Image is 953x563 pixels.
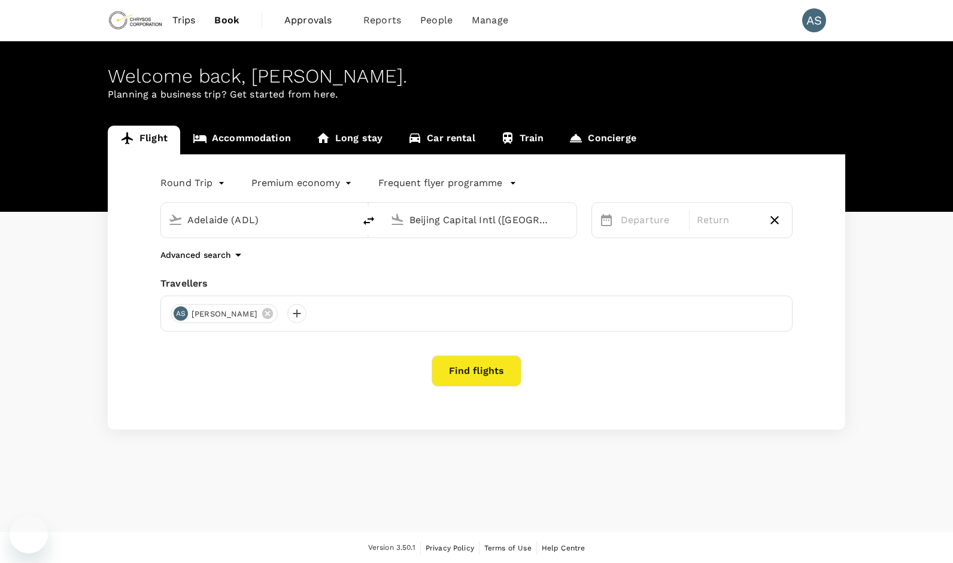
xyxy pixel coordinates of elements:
span: Trips [172,13,196,28]
button: Open [568,218,570,221]
a: Privacy Policy [426,541,474,555]
span: People [420,13,453,28]
p: Return [697,213,758,227]
button: Find flights [432,355,521,387]
a: Accommodation [180,126,303,154]
div: Travellers [160,276,793,291]
span: Manage [472,13,508,28]
div: Welcome back , [PERSON_NAME] . [108,65,845,87]
p: Frequent flyer programme [378,176,502,190]
p: Advanced search [160,249,231,261]
a: Long stay [303,126,395,154]
p: Planning a business trip? Get started from here. [108,87,845,102]
span: Book [214,13,239,28]
input: Going to [409,211,551,229]
div: AS[PERSON_NAME] [171,304,278,323]
div: AS [802,8,826,32]
span: [PERSON_NAME] [184,308,265,320]
div: AS [174,306,188,321]
p: Departure [621,213,682,227]
button: Frequent flyer programme [378,176,517,190]
span: Approvals [284,13,344,28]
button: Advanced search [160,248,245,262]
iframe: Button to launch messaging window [10,515,48,553]
a: Train [488,126,557,154]
div: Round Trip [160,174,227,193]
a: Concierge [556,126,648,154]
span: Version 3.50.1 [368,542,415,554]
span: Terms of Use [484,544,532,552]
div: Premium economy [251,174,354,193]
button: delete [354,206,383,235]
img: Chrysos Corporation [108,7,163,34]
a: Help Centre [542,541,585,555]
a: Car rental [395,126,488,154]
button: Open [346,218,348,221]
span: Help Centre [542,544,585,552]
a: Terms of Use [484,541,532,555]
input: Depart from [187,211,329,229]
span: Privacy Policy [426,544,474,552]
a: Flight [108,126,180,154]
span: Reports [363,13,401,28]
